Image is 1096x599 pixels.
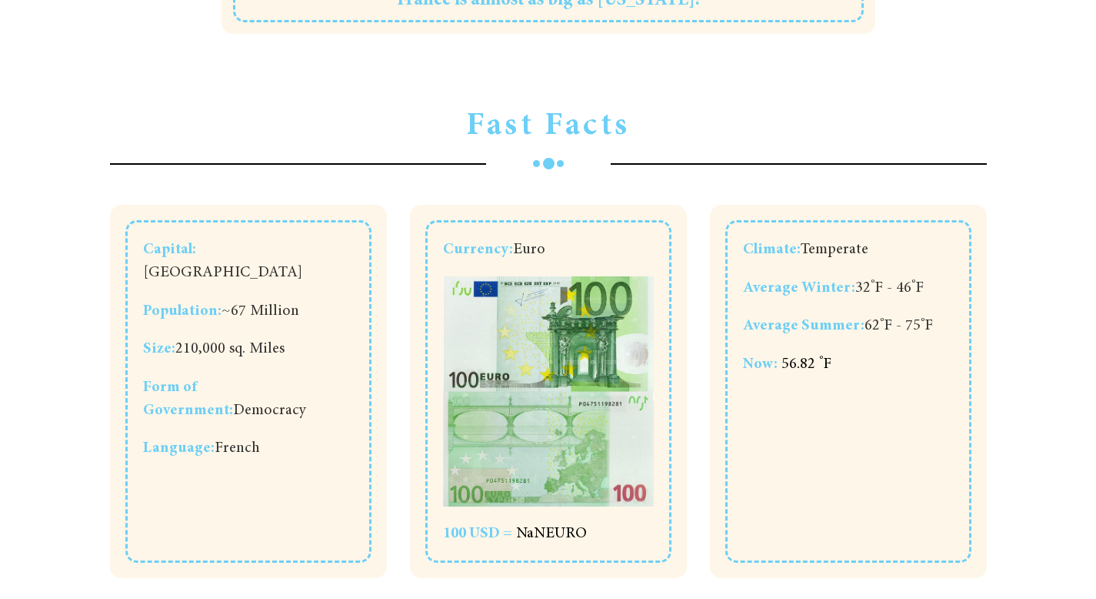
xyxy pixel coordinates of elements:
strong: Now: [743,356,778,372]
strong: Average Summer: [743,318,864,333]
strong: Population: [143,303,222,319]
strong: Form of Government: [143,380,233,418]
span: Euro [443,238,654,261]
span: NaN [516,526,545,541]
span: French [143,437,354,460]
strong: Currency: [443,242,513,257]
span: ~67 Million [143,299,354,323]
div: F [743,353,954,376]
strong: Size: [143,341,175,356]
sup: º [871,277,874,289]
span: 210,000 sq. Miles [143,337,354,360]
span: 56.82 [781,356,815,372]
strong: Language: [143,440,215,456]
span: Temperate [743,238,954,261]
span: 32 F - 46 F [743,276,954,299]
strong: Average Winter: [743,280,855,296]
span: 62 F - 75 F [743,314,954,337]
span: [GEOGRAPHIC_DATA] [143,238,354,284]
strong: Capital: [143,242,196,257]
span: Democracy [143,376,354,422]
strong: 100 USD = [443,526,512,541]
sup: º [819,353,823,365]
img: pf-a1228484--usdeuro.jpg [443,276,654,507]
sup: º [880,316,884,327]
div: EURO [443,522,654,545]
strong: Climate: [743,242,801,257]
sup: º [911,277,915,289]
span: Fast Facts [466,110,630,142]
sup: º [921,316,924,327]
